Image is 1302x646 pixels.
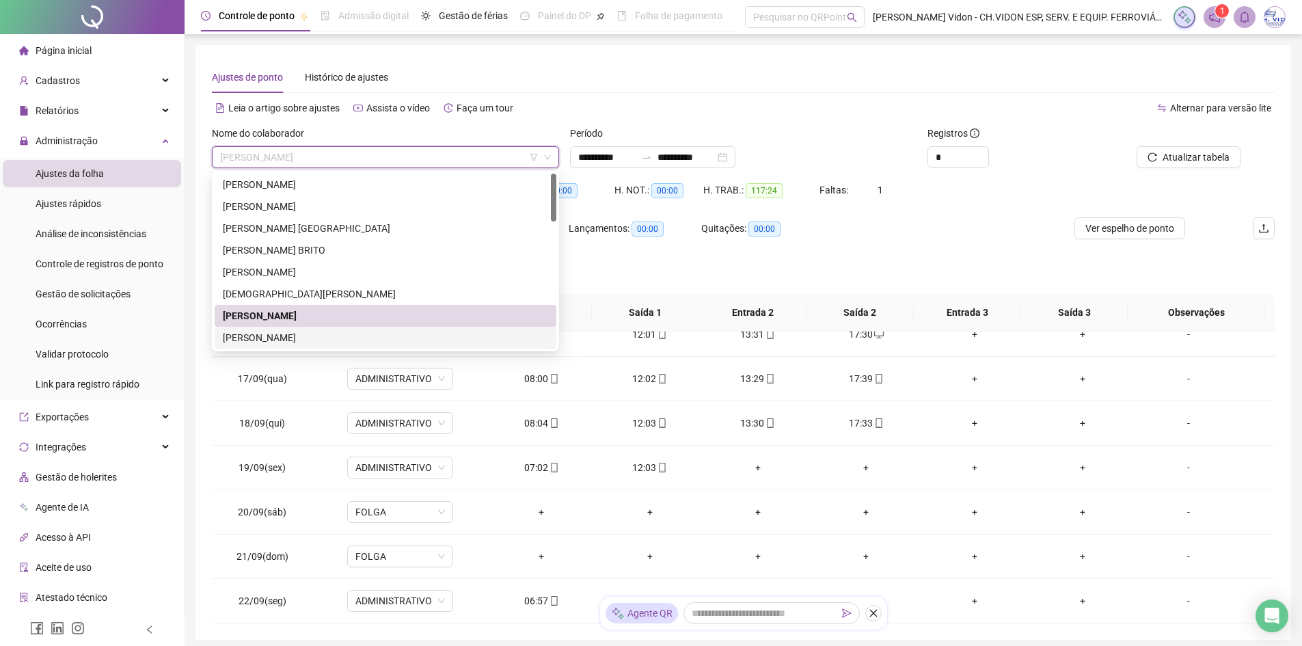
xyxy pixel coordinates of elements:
[36,412,89,422] span: Exportações
[592,294,699,332] th: Saída 1
[1264,7,1285,27] img: 30584
[215,261,556,283] div: CLAUDIO JOSÉ CHARTOUNI
[498,549,584,564] div: +
[421,11,431,21] span: sun
[223,265,548,280] div: [PERSON_NAME]
[748,221,781,237] span: 00:00
[1040,416,1126,431] div: +
[538,10,591,21] span: Painel do DP
[353,103,363,113] span: youtube
[36,258,163,269] span: Controle de registros de ponto
[715,504,801,520] div: +
[1021,294,1128,332] th: Saída 3
[873,418,884,428] span: mobile
[656,418,667,428] span: mobile
[36,75,80,86] span: Cadastros
[19,136,29,146] span: lock
[1148,371,1229,386] div: -
[1258,223,1269,234] span: upload
[1040,593,1126,608] div: +
[36,442,86,453] span: Integrações
[1040,460,1126,475] div: +
[215,174,556,196] div: ANDERSON MANOEL DE FARIA
[932,371,1018,386] div: +
[606,416,692,431] div: 12:03
[212,72,283,83] span: Ajustes de ponto
[236,551,288,562] span: 21/09(dom)
[239,418,285,429] span: 18/09(qui)
[715,416,801,431] div: 13:30
[606,460,692,475] div: 12:03
[764,329,775,339] span: mobile
[932,416,1018,431] div: +
[19,563,29,572] span: audit
[300,12,308,21] span: pushpin
[1040,549,1126,564] div: +
[355,413,445,433] span: ADMINISTRATIVO
[215,103,225,113] span: file-text
[36,472,117,483] span: Gestão de holerites
[970,129,979,138] span: info-circle
[819,185,850,196] span: Faltas:
[1208,11,1221,23] span: notification
[228,103,340,113] span: Leia o artigo sobre ajustes
[1215,4,1229,18] sup: 1
[223,177,548,192] div: [PERSON_NAME]
[570,126,612,141] label: Período
[548,596,559,606] span: mobile
[457,103,513,113] span: Faça um tour
[842,608,852,618] span: send
[932,504,1018,520] div: +
[1148,152,1157,162] span: reload
[220,147,551,167] span: DANIEL SALES FONSECA
[764,418,775,428] span: mobile
[19,442,29,452] span: sync
[1170,103,1271,113] span: Alternar para versão lite
[238,373,287,384] span: 17/09(qua)
[873,374,884,383] span: mobile
[19,533,29,542] span: api
[215,283,556,305] div: CRISTIANO INOCÊNCIO DA SILVA
[548,418,559,428] span: mobile
[569,221,701,237] div: Lançamentos:
[223,286,548,301] div: [DEMOGRAPHIC_DATA][PERSON_NAME]
[498,504,584,520] div: +
[617,11,627,21] span: book
[366,103,430,113] span: Assista o vídeo
[932,460,1018,475] div: +
[823,371,909,386] div: 17:39
[806,294,914,332] th: Saída 2
[746,183,783,198] span: 117:24
[715,371,801,386] div: 13:29
[878,185,883,196] span: 1
[641,152,652,163] span: to
[36,228,146,239] span: Análise de inconsistências
[223,308,548,323] div: [PERSON_NAME]
[1148,504,1229,520] div: -
[498,416,584,431] div: 08:04
[1148,327,1229,342] div: -
[36,562,92,573] span: Aceite de uso
[36,532,91,543] span: Acesso à API
[223,199,548,214] div: [PERSON_NAME]
[823,504,909,520] div: +
[338,10,409,21] span: Admissão digital
[30,621,44,635] span: facebook
[36,135,98,146] span: Administração
[36,45,92,56] span: Página inicial
[1157,103,1167,113] span: swap
[1128,294,1264,332] th: Observações
[656,374,667,383] span: mobile
[764,374,775,383] span: mobile
[71,621,85,635] span: instagram
[239,462,286,473] span: 19/09(sex)
[444,103,453,113] span: history
[606,593,692,608] div: +
[823,416,909,431] div: 17:33
[19,76,29,85] span: user-add
[606,603,678,623] div: Agente QR
[19,46,29,55] span: home
[1074,217,1185,239] button: Ver espelho de ponto
[1256,600,1288,632] div: Open Intercom Messenger
[606,371,692,386] div: 12:02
